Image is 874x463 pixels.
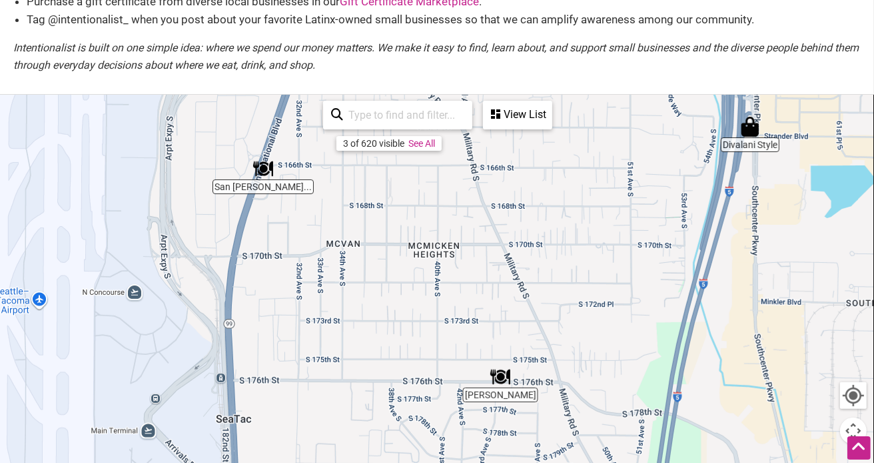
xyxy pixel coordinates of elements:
li: Tag @intentionalist_ when you post about your favorite Latinx-owned small businesses so that we c... [27,11,861,29]
div: Taquizas Trejo [490,367,510,387]
em: Intentionalist is built on one simple idea: where we spend our money matters. We make it easy to ... [13,41,859,71]
div: Divalani Style [740,117,760,137]
div: San Fernando Roasted Chicken [253,159,273,179]
div: View List [484,102,551,127]
div: 3 of 620 visible [343,138,404,149]
button: Your Location [840,382,867,409]
div: Type to search and filter [323,101,472,129]
div: See a list of the visible businesses [483,101,552,129]
input: Type to find and filter... [343,102,464,128]
button: Map camera controls [840,418,867,444]
div: Scroll Back to Top [847,436,871,460]
a: See All [408,138,435,149]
